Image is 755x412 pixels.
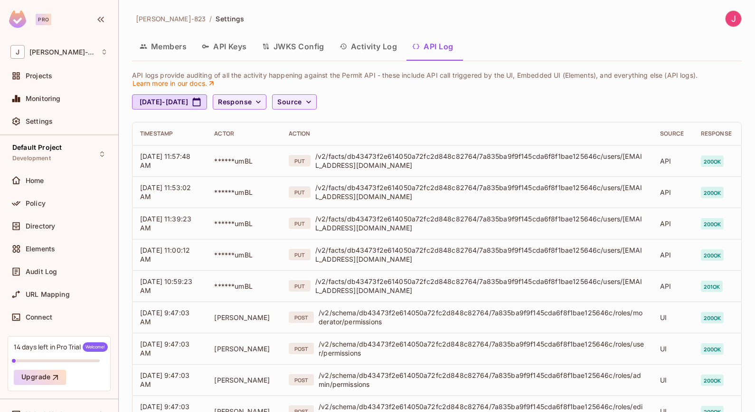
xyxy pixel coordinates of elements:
[652,302,693,333] td: UI
[289,374,314,385] div: POST
[209,14,212,23] li: /
[652,239,693,270] td: API
[315,277,645,295] div: /v2/facts/db43473f2e614050a72fc2d848c82764/7a835ba9f9f145cda6f8f1bae125646c/users/[EMAIL_ADDRESS]...
[652,208,693,239] td: API
[660,130,686,137] div: Source
[701,218,724,229] span: 200 ok
[26,291,70,298] span: URL Mapping
[652,176,693,208] td: API
[140,130,199,137] div: Timestamp
[26,268,57,275] span: Audit Log
[216,14,244,23] span: Settings
[315,152,645,170] div: /v2/facts/db43473f2e614050a72fc2d848c82764/7a835ba9f9f145cda6f8f1bae125646c/users/[EMAIL_ADDRESS]...
[289,249,311,260] div: PUT
[26,118,53,125] span: Settings
[701,187,724,198] span: 200 ok
[701,281,723,292] span: 201 ok
[26,222,55,230] span: Directory
[140,309,189,326] span: [DATE] 9:47:03 AM
[83,342,108,352] span: Welcome!
[701,343,724,355] span: 200 ok
[289,130,645,137] div: Action
[12,144,62,151] span: Default Project
[140,152,190,169] span: [DATE] 11:57:48 AM
[277,96,302,108] span: Source
[26,177,44,184] span: Home
[652,364,693,395] td: UI
[140,246,190,263] span: [DATE] 11:00:12 AM
[214,376,270,384] span: [PERSON_NAME]
[132,94,207,110] button: [DATE]-[DATE]
[315,183,645,201] div: /v2/facts/db43473f2e614050a72fc2d848c82764/7a835ba9f9f145cda6f8f1bae125646c/users/[EMAIL_ADDRESS]...
[289,343,314,354] div: POST
[29,48,96,56] span: Workspace: John-823
[272,94,316,110] button: Source
[315,246,645,264] div: /v2/facts/db43473f2e614050a72fc2d848c82764/7a835ba9f9f145cda6f8f1bae125646c/users/[EMAIL_ADDRESS]...
[255,35,332,58] button: JWKS Config
[289,155,311,166] div: PUT
[701,130,734,137] div: Response
[289,280,311,292] div: PUT
[140,183,191,201] span: [DATE] 11:53:02 AM
[132,35,194,58] button: Members
[726,11,741,27] img: John Renz
[214,313,270,321] span: [PERSON_NAME]
[10,45,25,59] span: J
[319,339,644,357] div: /v2/schema/db43473f2e614050a72fc2d848c82764/7a835ba9f9f145cda6f8f1bae125646c/roles/user/permissions
[26,245,55,253] span: Elements
[14,370,66,385] button: Upgrade
[652,145,693,176] td: API
[319,308,644,326] div: /v2/schema/db43473f2e614050a72fc2d848c82764/7a835ba9f9f145cda6f8f1bae125646c/roles/moderator/perm...
[213,94,266,110] button: Response
[140,215,191,232] span: [DATE] 11:39:23 AM
[214,345,270,353] span: [PERSON_NAME]
[26,95,61,102] span: Monitoring
[136,14,206,23] span: [PERSON_NAME]-823
[289,218,311,229] div: PUT
[315,214,645,232] div: /v2/facts/db43473f2e614050a72fc2d848c82764/7a835ba9f9f145cda6f8f1bae125646c/users/[EMAIL_ADDRESS]...
[194,35,255,58] button: API Keys
[26,72,52,80] span: Projects
[701,249,724,261] span: 200 ok
[218,96,252,108] span: Response
[26,200,46,207] span: Policy
[289,186,311,198] div: PUT
[26,313,52,321] span: Connect
[140,277,192,294] span: [DATE] 10:59:23 AM
[132,79,216,88] a: Learn more in our docs.
[140,340,189,357] span: [DATE] 9:47:03 AM
[332,35,405,58] button: Activity Log
[14,342,108,352] div: 14 days left in Pro Trial
[652,333,693,364] td: UI
[405,35,461,58] button: API Log
[214,130,273,137] div: Actor
[132,72,732,88] p: API logs provide auditing of all the activity happening against the Permit API - these include AP...
[652,270,693,302] td: API
[36,14,51,25] div: Pro
[289,311,314,323] div: POST
[12,155,51,162] span: Development
[9,10,26,28] img: SReyMgAAAABJRU5ErkJggg==
[701,375,724,386] span: 200 ok
[701,312,724,323] span: 200 ok
[319,371,644,389] div: /v2/schema/db43473f2e614050a72fc2d848c82764/7a835ba9f9f145cda6f8f1bae125646c/roles/admin/permissions
[701,156,724,167] span: 200 ok
[140,371,189,388] span: [DATE] 9:47:03 AM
